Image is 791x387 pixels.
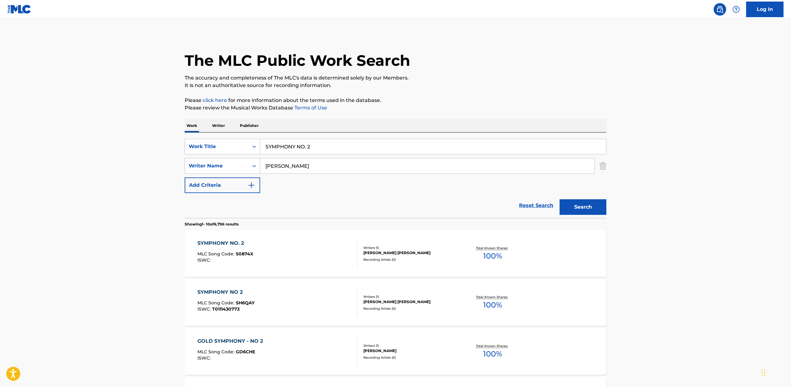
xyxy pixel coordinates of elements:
span: ISWC : [197,306,212,312]
div: Writer Name [189,162,245,170]
span: 100 % [483,250,502,262]
p: It is not an authoritative source for recording information. [185,82,606,89]
span: S0874X [236,251,253,257]
span: SH6QAY [236,300,255,306]
div: Help [730,3,742,16]
p: Please for more information about the terms used in the database. [185,97,606,104]
div: Recording Artists ( 0 ) [363,257,458,262]
p: Showing 1 - 10 of 6,796 results [185,221,239,227]
div: Writers ( 1 ) [363,245,458,250]
a: Terms of Use [293,105,327,111]
span: 100 % [483,348,502,360]
button: Add Criteria [185,177,260,193]
a: Public Search [714,3,726,16]
div: Writers ( 1 ) [363,343,458,348]
p: Writer [210,119,227,132]
img: MLC Logo [7,5,32,14]
span: ISWC : [197,355,212,361]
a: GOLD SYMPHONY - NO 2MLC Song Code:GD6CHEISWC:Writers (1)[PERSON_NAME]Recording Artists (0)Total K... [185,328,606,375]
span: T0111430773 [212,306,240,312]
span: ISWC : [197,257,212,263]
div: Work Title [189,143,245,150]
p: Please review the Musical Works Database [185,104,606,112]
div: Drag [762,363,765,382]
button: Search [560,199,606,215]
img: search [716,6,724,13]
img: help [732,6,740,13]
p: Work [185,119,199,132]
span: GD6CHE [236,349,255,355]
div: SYMPHONY NO 2 [197,288,255,296]
a: Log In [746,2,784,17]
div: [PERSON_NAME] [PERSON_NAME] [363,299,458,305]
p: Total Known Shares: [476,246,509,250]
a: click here [203,97,227,103]
img: 9d2ae6d4665cec9f34b9.svg [248,181,255,189]
div: GOLD SYMPHONY - NO 2 [197,337,266,345]
div: Recording Artists ( 0 ) [363,306,458,311]
p: Publisher [238,119,260,132]
iframe: Chat Widget [760,357,791,387]
form: Search Form [185,139,606,218]
img: Delete Criterion [599,158,606,174]
div: SYMPHONY NO. 2 [197,239,253,247]
div: Recording Artists ( 0 ) [363,355,458,360]
h1: The MLC Public Work Search [185,51,410,70]
div: [PERSON_NAME] [363,348,458,354]
span: MLC Song Code : [197,349,236,355]
span: 100 % [483,299,502,311]
span: MLC Song Code : [197,251,236,257]
a: SYMPHONY NO. 2MLC Song Code:S0874XISWC:Writers (1)[PERSON_NAME] [PERSON_NAME]Recording Artists (0... [185,230,606,277]
a: Reset Search [516,199,556,212]
div: Writers ( 1 ) [363,294,458,299]
a: SYMPHONY NO 2MLC Song Code:SH6QAYISWC:T0111430773Writers (1)[PERSON_NAME] [PERSON_NAME]Recording ... [185,279,606,326]
span: MLC Song Code : [197,300,236,306]
p: Total Known Shares: [476,295,509,299]
p: Total Known Shares: [476,344,509,348]
p: The accuracy and completeness of The MLC's data is determined solely by our Members. [185,74,606,82]
div: [PERSON_NAME] [PERSON_NAME] [363,250,458,256]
